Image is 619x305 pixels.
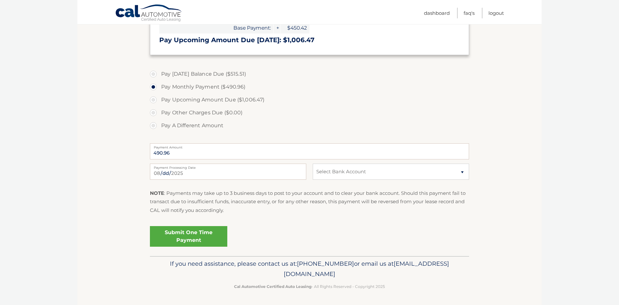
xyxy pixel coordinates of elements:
p: - All Rights Reserved - Copyright 2025 [154,283,465,290]
label: Payment Amount [150,143,469,148]
label: Pay [DATE] Balance Due ($515.51) [150,68,469,81]
input: Payment Date [150,164,306,180]
span: Base Payment: [159,22,273,33]
p: : Payments may take up to 3 business days to post to your account and to clear your bank account.... [150,189,469,214]
a: Submit One Time Payment [150,226,227,247]
label: Pay Other Charges Due ($0.00) [150,106,469,119]
a: Dashboard [424,8,450,18]
a: FAQ's [464,8,475,18]
label: Payment Processing Date [150,164,306,169]
input: Payment Amount [150,143,469,159]
label: Pay Monthly Payment ($490.96) [150,81,469,93]
span: [PHONE_NUMBER] [297,260,354,267]
h3: Pay Upcoming Amount Due [DATE]: $1,006.47 [159,36,460,44]
span: $450.42 [280,22,309,33]
label: Pay Upcoming Amount Due ($1,006.47) [150,93,469,106]
strong: Cal Automotive Certified Auto Leasing [234,284,311,289]
strong: NOTE [150,190,164,196]
p: If you need assistance, please contact us at: or email us at [154,259,465,279]
a: Cal Automotive [115,4,183,23]
label: Pay A Different Amount [150,119,469,132]
span: + [274,22,280,33]
a: Logout [488,8,504,18]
